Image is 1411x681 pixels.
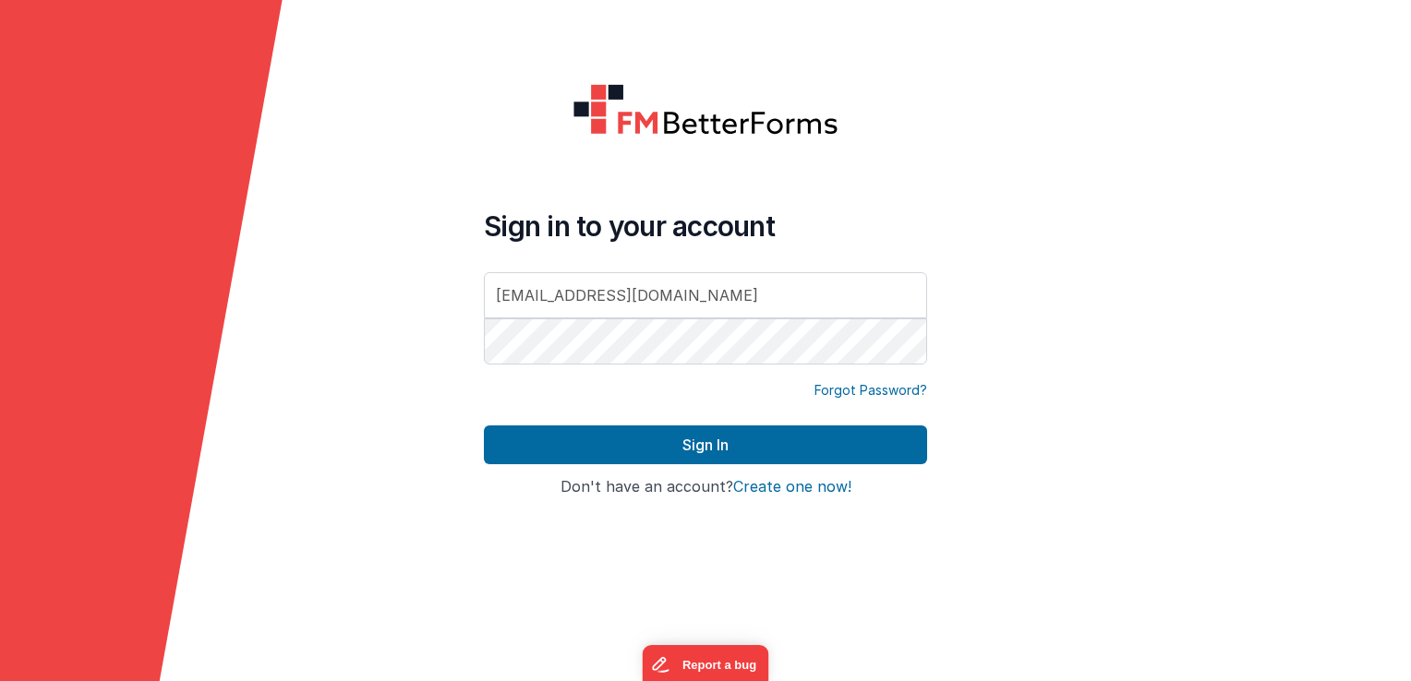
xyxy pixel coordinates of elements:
button: Sign In [484,425,927,464]
a: Forgot Password? [814,381,927,400]
h4: Sign in to your account [484,209,927,243]
h4: Don't have an account? [484,479,927,496]
button: Create one now! [733,479,851,496]
input: Email Address [484,272,927,318]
